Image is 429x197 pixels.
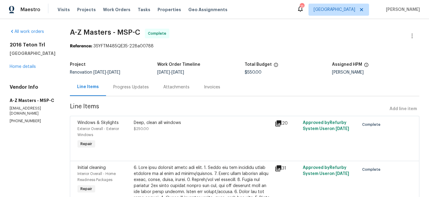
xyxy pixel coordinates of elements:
[204,84,220,90] div: Invoices
[275,120,299,127] div: 20
[314,7,355,13] span: [GEOGRAPHIC_DATA]
[364,62,369,70] span: The hpm assigned to this work order.
[10,30,44,34] a: All work orders
[70,43,419,49] div: 3SYFTM485QE35-228a00788
[70,62,86,67] h5: Project
[157,62,200,67] h5: Work Order Timeline
[362,167,383,173] span: Complete
[148,30,169,37] span: Complete
[10,42,55,48] h2: 2016 Teton Trl
[171,70,184,75] span: [DATE]
[274,62,278,70] span: The total cost of line items that have been proposed by Opendoor. This sum includes line items th...
[113,84,149,90] div: Progress Updates
[188,7,227,13] span: Geo Assignments
[303,166,349,176] span: Approved by Refurby System User on
[78,186,95,192] span: Repair
[58,7,70,13] span: Visits
[336,172,349,176] span: [DATE]
[157,70,170,75] span: [DATE]
[77,127,119,137] span: Exterior Overall - Exterior Windows
[93,70,120,75] span: -
[20,7,40,13] span: Maestro
[77,172,116,182] span: Interior Overall - Home Readiness Packages
[336,127,349,131] span: [DATE]
[10,97,55,103] h5: A-Z Masters - MSP-C
[77,7,96,13] span: Projects
[70,70,120,75] span: Renovation
[303,121,349,131] span: Approved by Refurby System User on
[77,84,99,90] div: Line Items
[157,70,184,75] span: -
[10,65,36,69] a: Home details
[362,122,383,128] span: Complete
[245,62,272,67] h5: Total Budget
[134,120,271,126] div: Deep, clean all windows
[10,84,55,90] h4: Vendor Info
[10,50,55,56] h5: [GEOGRAPHIC_DATA]
[300,4,304,10] div: 11
[138,8,150,12] span: Tasks
[163,84,189,90] div: Attachments
[332,70,419,75] div: [PERSON_NAME]
[275,165,299,172] div: 31
[384,7,420,13] span: [PERSON_NAME]
[78,141,95,147] span: Repair
[158,7,181,13] span: Properties
[108,70,120,75] span: [DATE]
[93,70,106,75] span: [DATE]
[332,62,362,67] h5: Assigned HPM
[134,127,149,131] span: $250.00
[77,121,119,125] span: Windows & Skylights
[70,29,140,36] span: A-Z Masters - MSP-C
[10,119,55,124] p: [PHONE_NUMBER]
[245,70,261,75] span: $550.00
[10,106,55,116] p: [EMAIL_ADDRESS][DOMAIN_NAME]
[77,166,106,170] span: Initial cleaning
[70,103,387,115] span: Line Items
[70,44,92,48] b: Reference:
[103,7,130,13] span: Work Orders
